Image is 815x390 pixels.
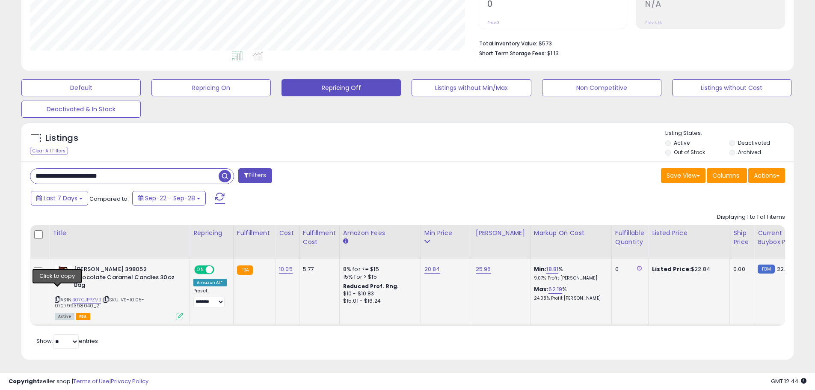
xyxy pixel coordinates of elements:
[193,279,227,286] div: Amazon AI *
[9,377,40,385] strong: Copyright
[661,168,705,183] button: Save View
[237,229,272,238] div: Fulfillment
[771,377,806,385] span: 2025-10-6 12:44 GMT
[279,265,293,274] a: 10.05
[9,378,148,386] div: seller snap | |
[303,229,336,247] div: Fulfillment Cost
[707,168,747,183] button: Columns
[645,20,662,25] small: Prev: N/A
[476,229,527,238] div: [PERSON_NAME]
[132,191,206,205] button: Sep-22 - Sep-28
[615,229,645,247] div: Fulfillable Quantity
[424,229,468,238] div: Min Price
[652,229,726,238] div: Listed Price
[343,238,348,245] small: Amazon Fees.
[55,296,145,309] span: | SKU: VS-10.05-072799398040_2
[712,171,739,180] span: Columns
[279,229,296,238] div: Cost
[534,295,605,301] p: 24.08% Profit [PERSON_NAME]
[717,213,785,221] div: Displaying 1 to 1 of 1 items
[738,139,770,146] label: Deactivated
[542,79,661,96] button: Non Competitive
[733,265,747,273] div: 0.00
[777,265,792,273] span: 22.69
[282,79,401,96] button: Repricing Off
[343,298,414,305] div: $15.01 - $16.24
[343,265,414,273] div: 8% for <= $15
[343,290,414,298] div: $10 - $10.83
[74,265,178,292] b: [PERSON_NAME] 398052 Chocolate Caramel Candies 30oz Bag
[73,377,110,385] a: Terms of Use
[412,79,531,96] button: Listings without Min/Max
[53,229,186,238] div: Title
[145,194,195,202] span: Sep-22 - Sep-28
[534,275,605,281] p: 9.07% Profit [PERSON_NAME]
[652,265,723,273] div: $22.84
[45,132,78,144] h5: Listings
[238,168,272,183] button: Filters
[748,168,785,183] button: Actions
[487,20,499,25] small: Prev: 0
[652,265,691,273] b: Listed Price:
[424,265,440,274] a: 20.84
[534,285,549,293] b: Max:
[738,149,761,156] label: Archived
[36,337,98,345] span: Show: entries
[193,288,227,307] div: Preset:
[530,225,611,259] th: The percentage added to the cost of goods (COGS) that forms the calculator for Min & Max prices.
[548,285,562,294] a: 62.19
[758,265,774,274] small: FBM
[111,377,148,385] a: Privacy Policy
[546,265,558,274] a: 18.81
[303,265,333,273] div: 5.77
[343,273,414,281] div: 15% for > $15
[733,229,750,247] div: Ship Price
[21,101,141,118] button: Deactivated & In Stock
[758,229,802,247] div: Current Buybox Price
[76,313,90,320] span: FBA
[343,229,417,238] div: Amazon Fees
[534,265,605,281] div: %
[72,296,101,304] a: B07CJPPZVB
[55,313,74,320] span: All listings currently available for purchase on Amazon
[195,266,206,274] span: ON
[479,50,546,57] b: Short Term Storage Fees:
[55,265,183,319] div: ASIN:
[534,229,608,238] div: Markup on Cost
[476,265,491,274] a: 25.96
[151,79,271,96] button: Repricing On
[193,229,230,238] div: Repricing
[665,129,794,137] p: Listing States:
[534,265,547,273] b: Min:
[534,286,605,301] div: %
[615,265,642,273] div: 0
[479,38,779,48] li: $573
[30,147,68,155] div: Clear All Filters
[672,79,791,96] button: Listings without Cost
[55,265,72,283] img: 515vyDuKLBL._SL40_.jpg
[479,40,537,47] b: Total Inventory Value:
[89,195,129,203] span: Compared to:
[547,49,559,57] span: $1.13
[31,191,88,205] button: Last 7 Days
[237,265,253,275] small: FBA
[213,266,227,274] span: OFF
[674,139,690,146] label: Active
[343,283,399,290] b: Reduced Prof. Rng.
[674,149,705,156] label: Out of Stock
[44,194,77,202] span: Last 7 Days
[21,79,141,96] button: Default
